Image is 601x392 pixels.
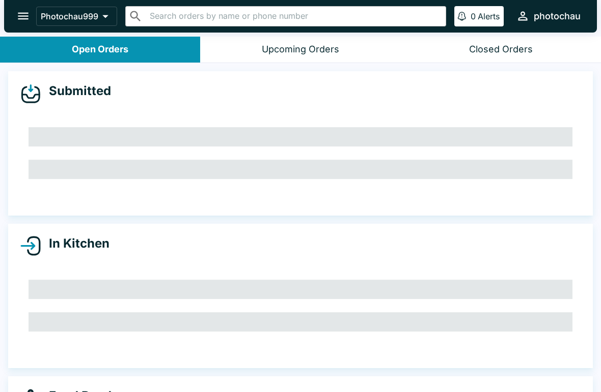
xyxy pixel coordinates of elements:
div: photochau [534,10,581,22]
button: photochau [512,5,585,27]
button: open drawer [10,3,36,29]
h4: Submitted [41,83,111,99]
div: Open Orders [72,44,128,55]
p: 0 [471,11,476,21]
input: Search orders by name or phone number [147,9,442,23]
p: Alerts [478,11,500,21]
button: Photochau999 [36,7,117,26]
p: Photochau999 [41,11,98,21]
h4: In Kitchen [41,236,110,251]
div: Closed Orders [469,44,533,55]
div: Upcoming Orders [262,44,339,55]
